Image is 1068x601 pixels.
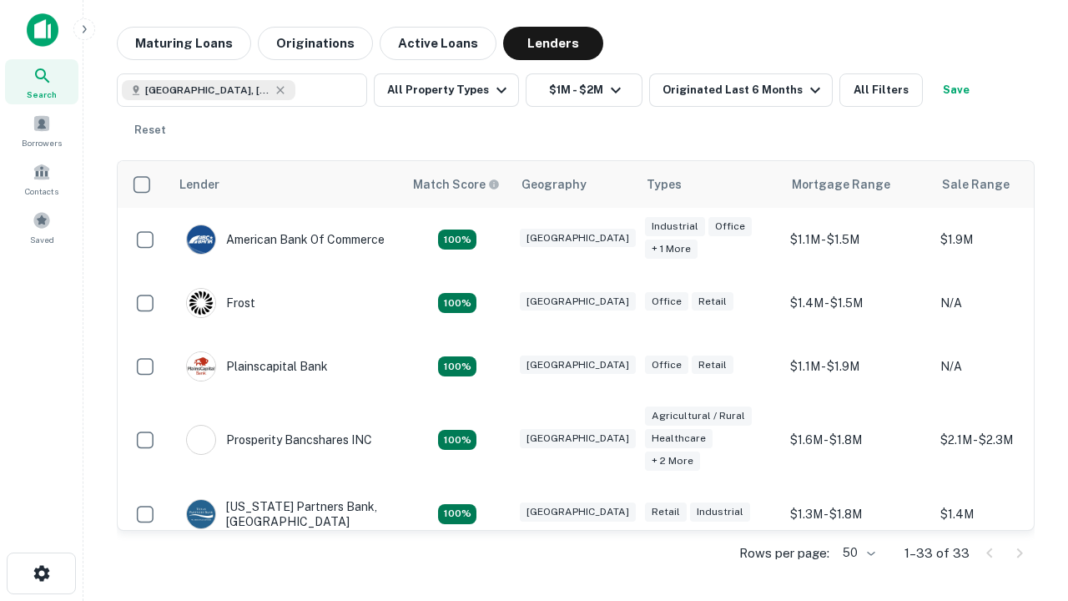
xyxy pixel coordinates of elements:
[30,233,54,246] span: Saved
[169,161,403,208] th: Lender
[186,425,372,455] div: Prosperity Bancshares INC
[662,80,825,100] div: Originated Last 6 Months
[186,288,255,318] div: Frost
[520,292,636,311] div: [GEOGRAPHIC_DATA]
[145,83,270,98] span: [GEOGRAPHIC_DATA], [GEOGRAPHIC_DATA], [GEOGRAPHIC_DATA]
[187,500,215,528] img: picture
[645,429,713,448] div: Healthcare
[25,184,58,198] span: Contacts
[186,499,386,529] div: [US_STATE] Partners Bank, [GEOGRAPHIC_DATA]
[117,27,251,60] button: Maturing Loans
[413,175,500,194] div: Capitalize uses an advanced AI algorithm to match your search with the best lender. The match sco...
[438,430,476,450] div: Matching Properties: 5, hasApolloMatch: undefined
[258,27,373,60] button: Originations
[645,217,705,236] div: Industrial
[637,161,782,208] th: Types
[520,503,636,522] div: [GEOGRAPHIC_DATA]
[942,174,1010,194] div: Sale Range
[782,482,932,546] td: $1.3M - $1.8M
[123,114,177,147] button: Reset
[187,352,215,381] img: picture
[187,289,215,317] img: picture
[438,504,476,524] div: Matching Properties: 4, hasApolloMatch: undefined
[708,217,752,236] div: Office
[649,73,833,107] button: Originated Last 6 Months
[782,335,932,398] td: $1.1M - $1.9M
[438,230,476,250] div: Matching Properties: 3, hasApolloMatch: undefined
[645,292,688,311] div: Office
[690,503,750,522] div: Industrial
[5,205,78,250] a: Saved
[904,543,970,563] p: 1–33 of 33
[692,356,733,375] div: Retail
[645,503,687,522] div: Retail
[186,225,385,255] div: American Bank Of Commerce
[374,73,519,107] button: All Property Types
[521,174,587,194] div: Geography
[645,407,752,426] div: Agricultural / Rural
[5,156,78,201] a: Contacts
[22,136,62,149] span: Borrowers
[520,229,636,248] div: [GEOGRAPHIC_DATA]
[645,356,688,375] div: Office
[5,108,78,153] a: Borrowers
[647,174,682,194] div: Types
[403,161,511,208] th: Capitalize uses an advanced AI algorithm to match your search with the best lender. The match sco...
[782,271,932,335] td: $1.4M - $1.5M
[520,429,636,448] div: [GEOGRAPHIC_DATA]
[782,208,932,271] td: $1.1M - $1.5M
[503,27,603,60] button: Lenders
[413,175,496,194] h6: Match Score
[187,426,215,454] img: picture
[511,161,637,208] th: Geography
[27,88,57,101] span: Search
[985,467,1068,548] iframe: Chat Widget
[692,292,733,311] div: Retail
[27,13,58,47] img: capitalize-icon.png
[179,174,219,194] div: Lender
[5,59,78,104] a: Search
[438,356,476,376] div: Matching Properties: 3, hasApolloMatch: undefined
[380,27,496,60] button: Active Loans
[187,225,215,254] img: picture
[782,398,932,482] td: $1.6M - $1.8M
[836,541,878,565] div: 50
[520,356,636,375] div: [GEOGRAPHIC_DATA]
[526,73,642,107] button: $1M - $2M
[792,174,890,194] div: Mortgage Range
[645,240,698,259] div: + 1 more
[186,351,328,381] div: Plainscapital Bank
[782,161,932,208] th: Mortgage Range
[929,73,983,107] button: Save your search to get updates of matches that match your search criteria.
[438,293,476,313] div: Matching Properties: 3, hasApolloMatch: undefined
[645,452,700,471] div: + 2 more
[839,73,923,107] button: All Filters
[739,543,829,563] p: Rows per page:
